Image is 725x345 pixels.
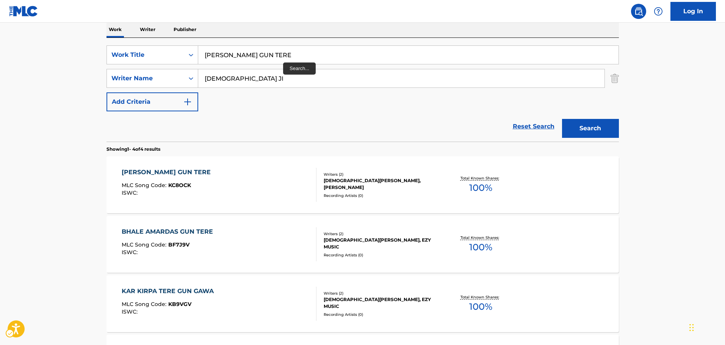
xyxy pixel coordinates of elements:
[168,241,189,248] span: BF7J9V
[198,69,604,87] input: Search...
[106,92,198,111] button: Add Criteria
[469,240,492,254] span: 100 %
[324,312,438,317] div: Recording Artists ( 0 )
[183,97,192,106] img: 9d2ae6d4665cec9f34b9.svg
[611,69,619,88] img: Delete Criterion
[122,249,139,256] span: ISWC :
[324,296,438,310] div: [DEMOGRAPHIC_DATA][PERSON_NAME], EZY MUSIC
[469,181,492,195] span: 100 %
[634,7,643,16] img: search
[106,275,619,332] a: KAR KIRPA TERE GUN GAWAMLC Song Code:KB9VGVISWC:Writers (2)[DEMOGRAPHIC_DATA][PERSON_NAME], EZY M...
[687,309,725,345] div: Chat Widget
[324,290,438,296] div: Writers ( 2 )
[168,301,191,308] span: KB9VGV
[198,46,619,64] input: Search...
[324,237,438,250] div: [DEMOGRAPHIC_DATA][PERSON_NAME], EZY MUSIC
[460,235,501,240] p: Total Known Shares:
[138,22,158,37] p: Writer
[670,2,716,21] a: Log In
[324,172,438,177] div: Writers ( 2 )
[168,182,191,189] span: KC8OCK
[122,308,139,315] span: ISWC :
[469,300,492,314] span: 100 %
[562,119,619,138] button: Search
[106,146,160,153] p: Showing 1 - 4 of 4 results
[687,309,725,345] iframe: Hubspot Iframe
[324,252,438,258] div: Recording Artists ( 0 )
[106,45,619,142] form: Search Form
[122,189,139,196] span: ISWC :
[689,316,694,339] div: Drag
[122,287,218,296] div: KAR KIRPA TERE GUN GAWA
[324,193,438,198] div: Recording Artists ( 0 )
[122,227,217,236] div: BHALE AMARDAS GUN TERE
[122,301,168,308] span: MLC Song Code :
[106,216,619,273] a: BHALE AMARDAS GUN TEREMLC Song Code:BF7J9VISWC:Writers (2)[DEMOGRAPHIC_DATA][PERSON_NAME], EZY MU...
[122,168,215,177] div: [PERSON_NAME] GUN TERE
[654,7,663,16] img: help
[9,6,38,17] img: MLC Logo
[106,156,619,213] a: [PERSON_NAME] GUN TEREMLC Song Code:KC8OCKISWC:Writers (2)[DEMOGRAPHIC_DATA][PERSON_NAME], [PERSO...
[324,231,438,237] div: Writers ( 2 )
[171,22,199,37] p: Publisher
[460,175,501,181] p: Total Known Shares:
[122,241,168,248] span: MLC Song Code :
[106,22,124,37] p: Work
[324,177,438,191] div: [DEMOGRAPHIC_DATA][PERSON_NAME], [PERSON_NAME]
[111,50,180,59] div: Work Title
[460,294,501,300] p: Total Known Shares:
[509,118,558,135] a: Reset Search
[111,74,180,83] div: Writer Name
[122,182,168,189] span: MLC Song Code :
